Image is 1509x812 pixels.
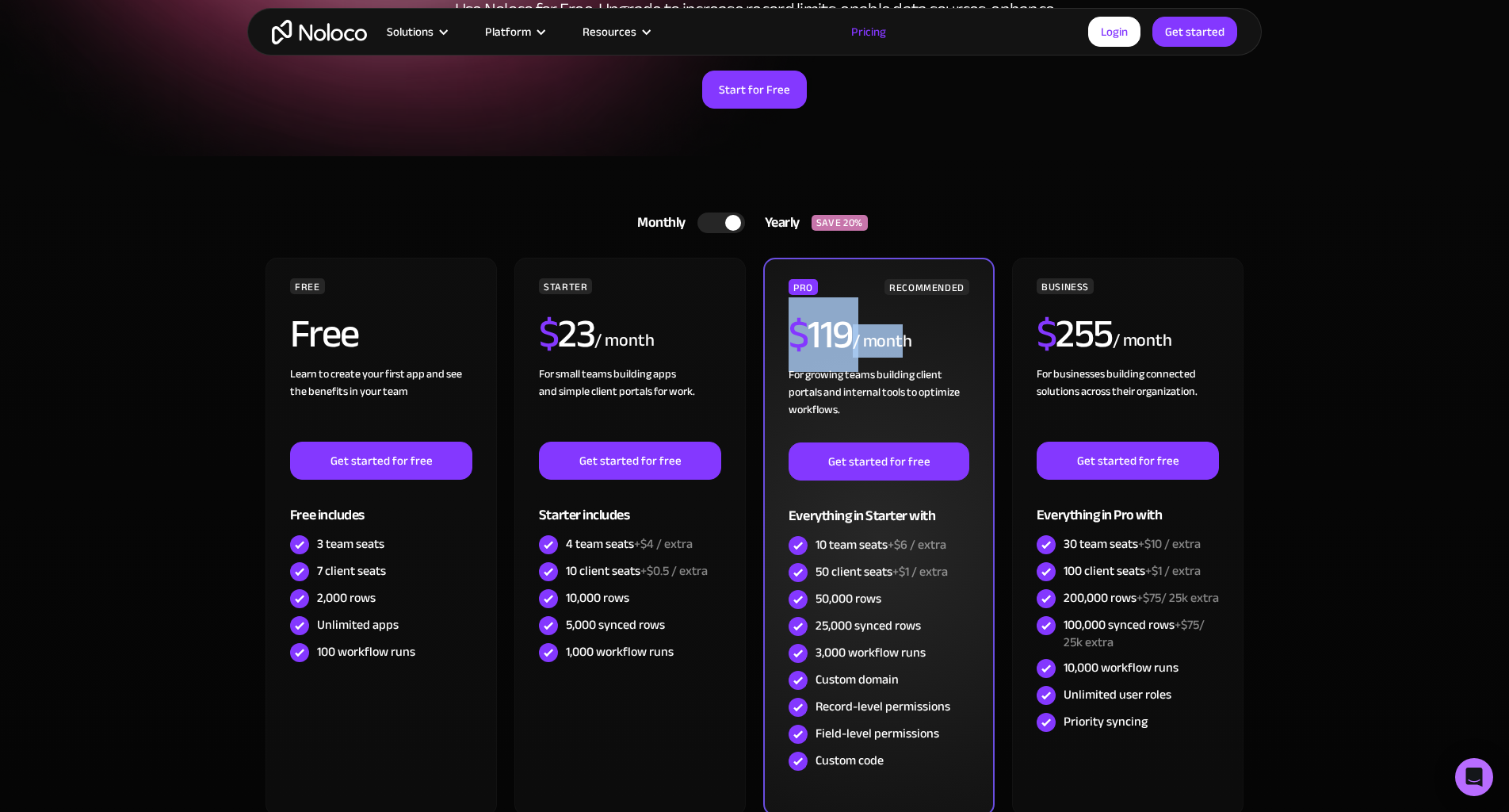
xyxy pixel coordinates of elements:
a: Get started for free [290,442,472,480]
div: Everything in Starter with [789,481,969,532]
h2: Free [290,314,359,354]
div: Solutions [367,21,465,42]
div: 10 team seats [816,536,946,553]
a: Get started for free [539,442,721,480]
div: For small teams building apps and simple client portals for work. ‍ [539,366,721,442]
div: 3 team seats [317,535,384,553]
span: +$1 / extra [1145,559,1201,583]
div: 25,000 synced rows [816,617,921,634]
div: 200,000 rows [1064,589,1219,607]
div: 10,000 workflow runs [1064,659,1179,676]
div: Resources [583,21,636,42]
span: +$6 / extra [888,533,946,557]
div: Platform [485,21,531,42]
div: For businesses building connected solutions across their organization. ‍ [1037,366,1219,442]
a: Get started for free [1037,442,1219,480]
a: home [272,20,367,44]
div: Platform [465,21,563,42]
div: 100 workflow runs [317,643,415,661]
a: Login [1088,17,1140,47]
span: $ [539,297,559,371]
div: Starter includes [539,480,721,531]
div: / month [594,328,654,354]
div: 10,000 rows [566,589,629,607]
a: Start for Free [702,71,807,109]
div: Free includes [290,480,472,531]
span: $ [1037,297,1056,371]
div: Unlimited apps [317,616,399,634]
div: Learn to create your first app and see the benefits in your team ‍ [290,366,472,442]
span: +$75/ 25k extra [1064,613,1205,654]
h2: 23 [539,314,595,354]
div: Everything in Pro with [1037,480,1219,531]
a: Pricing [831,21,906,42]
div: PRO [789,279,818,295]
span: $ [789,297,808,372]
div: BUSINESS [1037,278,1094,294]
div: FREE [290,278,325,294]
div: Custom domain [816,671,899,688]
div: 5,000 synced rows [566,616,665,634]
h2: 255 [1037,314,1113,354]
div: 100 client seats [1064,562,1201,580]
span: +$1 / extra [892,560,948,584]
div: 100,000 synced rows [1064,616,1219,651]
div: Open Intercom Messenger [1455,758,1493,796]
h2: 119 [789,315,853,354]
div: 7 client seats [317,562,386,580]
span: +$0.5 / extra [640,559,708,583]
div: Field-level permissions [816,725,939,742]
div: 3,000 workflow runs [816,644,926,661]
div: RECOMMENDED [884,279,969,295]
div: Unlimited user roles [1064,686,1171,703]
span: +$10 / extra [1138,532,1201,556]
a: Get started for free [789,442,969,481]
span: +$4 / extra [634,532,693,556]
span: +$75/ 25k extra [1137,586,1219,610]
div: Custom code [816,752,884,769]
div: Monthly [617,211,697,235]
div: Resources [563,21,668,42]
div: / month [1113,328,1172,354]
div: 30 team seats [1064,535,1201,553]
div: SAVE 20% [812,215,868,231]
div: 50 client seats [816,563,948,580]
div: STARTER [539,278,592,294]
div: Solutions [387,21,434,42]
div: 50,000 rows [816,590,881,607]
div: 10 client seats [566,562,708,580]
div: Yearly [745,211,812,235]
a: Get started [1152,17,1237,47]
div: 2,000 rows [317,589,376,607]
div: For growing teams building client portals and internal tools to optimize workflows. [789,366,969,442]
div: / month [853,329,912,354]
div: Record-level permissions [816,698,950,715]
div: Priority syncing [1064,713,1148,730]
div: 4 team seats [566,535,693,553]
div: 1,000 workflow runs [566,643,674,661]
